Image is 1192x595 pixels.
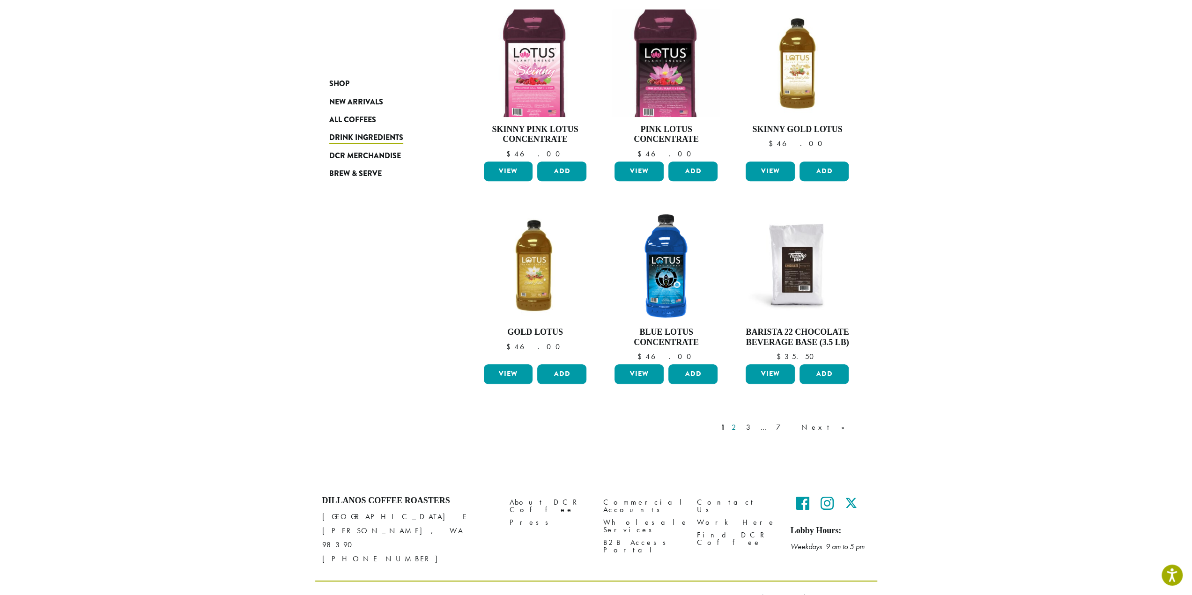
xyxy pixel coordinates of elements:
[484,162,533,181] a: View
[506,342,564,352] bdi: 46.00
[637,352,695,361] bdi: 46.00
[329,78,349,90] span: Shop
[791,542,865,551] em: Weekdays 9 am to 5 pm
[481,212,589,360] a: Gold Lotus $46.00
[612,327,720,347] h4: Blue Lotus Concentrate
[800,364,849,384] button: Add
[537,364,586,384] button: Add
[744,422,756,433] a: 3
[329,132,403,144] span: Drink Ingredients
[743,212,851,360] a: Barista 22 Chocolate Beverage Base (3.5 lb) $35.50
[637,149,645,159] span: $
[697,516,777,529] a: Work Here
[768,139,826,148] bdi: 46.00
[800,422,853,433] a: Next »
[637,149,695,159] bdi: 46.00
[777,352,818,361] bdi: 35.50
[743,327,851,347] h4: Barista 22 Chocolate Beverage Base (3.5 lb)
[484,364,533,384] a: View
[329,129,442,147] a: Drink Ingredients
[329,93,442,110] a: New Arrivals
[481,9,589,158] a: Skinny Pink Lotus Concentrate $46.00
[322,496,496,506] h4: Dillanos Coffee Roasters
[777,352,785,361] span: $
[329,96,383,108] span: New Arrivals
[612,9,720,117] img: Lotus_pink_front_1080x-300x300.jpg
[791,526,870,536] h5: Lobby Hours:
[612,212,720,320] img: Lotus-Blue-Stock-01.png
[615,364,664,384] a: View
[637,352,645,361] span: $
[697,529,777,549] a: Find DCR Coffee
[329,75,442,93] a: Shop
[506,342,514,352] span: $
[746,162,795,181] a: View
[537,162,586,181] button: Add
[329,165,442,183] a: Brew & Serve
[668,162,718,181] button: Add
[481,125,589,145] h4: Skinny Pink Lotus Concentrate
[746,364,795,384] a: View
[743,9,851,117] img: Skinny-Gold-Lotus-300x300.jpg
[329,147,442,165] a: DCR Merchandise
[329,114,376,126] span: All Coffees
[506,149,514,159] span: $
[603,516,683,536] a: Wholesale Services
[800,162,849,181] button: Add
[743,9,851,158] a: Skinny Gold Lotus $46.00
[322,510,496,566] p: [GEOGRAPHIC_DATA] E [PERSON_NAME], WA 98390 [PHONE_NUMBER]
[510,496,589,516] a: About DCR Coffee
[481,212,589,320] img: Gold-Lotus--300x300.jpg
[668,364,718,384] button: Add
[329,111,442,129] a: All Coffees
[697,496,777,516] a: Contact Us
[481,327,589,338] h4: Gold Lotus
[603,496,683,516] a: Commercial Accounts
[768,139,776,148] span: $
[329,168,382,180] span: Brew & Serve
[506,149,564,159] bdi: 46.00
[719,422,727,433] a: 1
[510,516,589,529] a: Press
[743,212,851,320] img: B22_PowderedMix_Mocha-300x300.jpg
[612,212,720,360] a: Blue Lotus Concentrate $46.00
[774,422,797,433] a: 7
[329,150,401,162] span: DCR Merchandise
[603,536,683,557] a: B2B Access Portal
[759,422,771,433] a: …
[730,422,741,433] a: 2
[612,9,720,158] a: Pink Lotus Concentrate $46.00
[615,162,664,181] a: View
[743,125,851,135] h4: Skinny Gold Lotus
[612,125,720,145] h4: Pink Lotus Concentrate
[481,9,589,117] img: 445_1080x-300x300.png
